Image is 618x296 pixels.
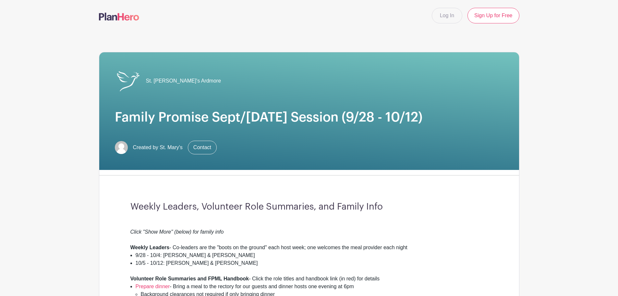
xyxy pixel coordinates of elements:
[133,144,183,151] span: Created by St. Mary's
[136,259,488,267] li: 10/5 - 10/12: [PERSON_NAME] & [PERSON_NAME]
[467,8,519,23] a: Sign Up for Free
[146,77,221,85] span: St. [PERSON_NAME]'s Ardmore
[136,284,170,289] a: Prepare dinner
[115,109,503,125] h1: Family Promise Sept/[DATE] Session (9/28 - 10/12)
[99,13,139,20] img: logo-507f7623f17ff9eddc593b1ce0a138ce2505c220e1c5a4e2b4648c50719b7d32.svg
[130,275,488,283] div: - Click the role titles and handbook link (in red) for details
[115,141,128,154] img: default-ce2991bfa6775e67f084385cd625a349d9dcbb7a52a09fb2fda1e96e2d18dcdb.png
[115,68,141,94] img: St_Marys_Logo_White.png
[130,244,488,251] div: - Co-leaders are the "boots on the ground" each host week; one welcomes the meal provider each night
[130,229,224,235] em: Click "Show More" (below) for family info
[130,245,170,250] strong: Weekly Leaders
[130,201,488,212] h3: Weekly Leaders, Volunteer Role Summaries, and Family Info
[188,141,217,154] a: Contact
[432,8,462,23] a: Log In
[136,251,488,259] li: 9/28 - 10/4: [PERSON_NAME] & [PERSON_NAME]
[130,276,249,281] strong: Volunteer Role Summaries and FPML Handbook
